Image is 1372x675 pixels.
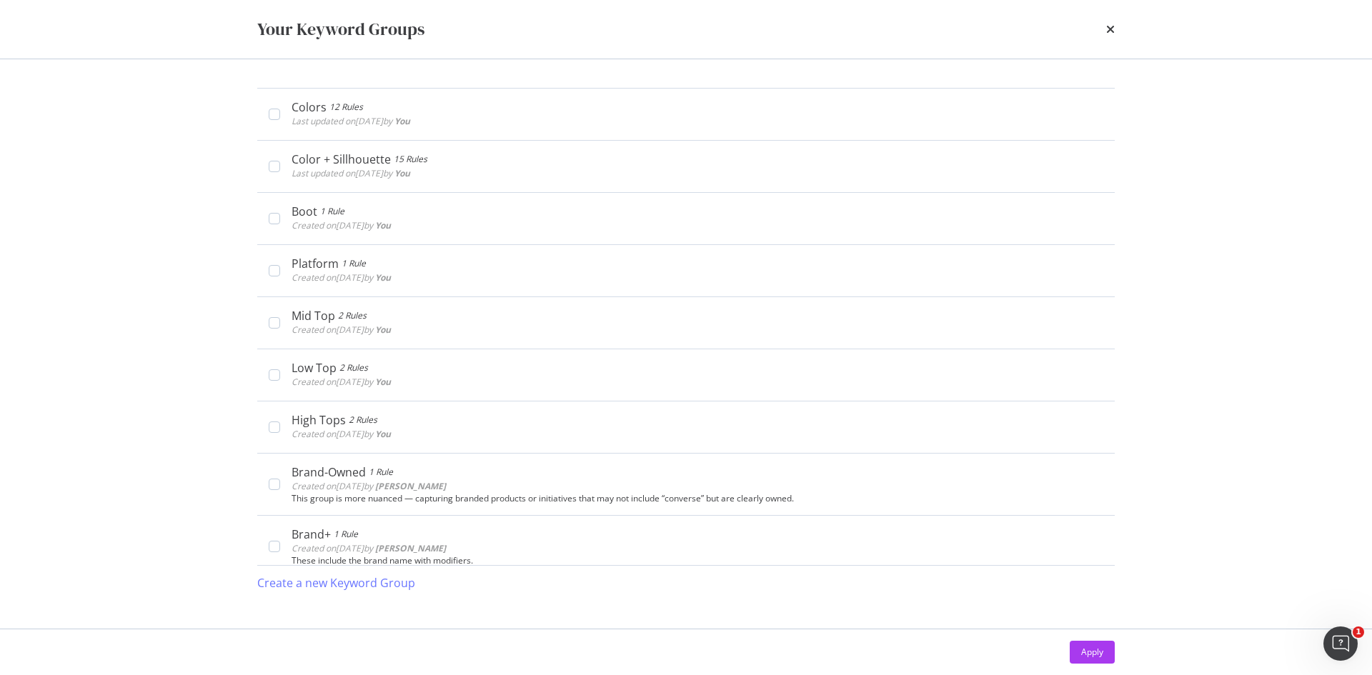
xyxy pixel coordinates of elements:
span: Created on [DATE] by [292,324,391,336]
div: Create a new Keyword Group [257,575,415,591]
span: Created on [DATE] by [292,271,391,284]
button: Create a new Keyword Group [257,566,415,600]
div: Color + Sillhouette [292,152,391,166]
b: You [375,219,391,231]
b: You [375,271,391,284]
div: 1 Rule [334,527,358,541]
div: 2 Rules [349,413,377,427]
b: [PERSON_NAME] [375,480,446,492]
div: Brand+ [292,527,331,541]
div: Brand-Owned [292,465,366,479]
b: You [375,324,391,336]
div: 1 Rule [320,204,344,219]
span: Created on [DATE] by [292,219,391,231]
span: Last updated on [DATE] by [292,115,410,127]
b: You [394,115,410,127]
button: Apply [1070,641,1115,664]
b: You [375,376,391,388]
iframe: Intercom live chat [1323,626,1358,661]
span: Created on [DATE] by [292,428,391,440]
div: Low Top [292,361,337,375]
div: These include the brand name with modifiers. [292,556,1103,566]
span: Last updated on [DATE] by [292,167,410,179]
div: Boot [292,204,317,219]
span: Created on [DATE] by [292,480,446,492]
div: 2 Rules [338,309,367,323]
div: Your Keyword Groups [257,17,424,41]
div: 1 Rule [369,465,393,479]
div: times [1106,17,1115,41]
div: High Tops [292,413,346,427]
div: Colors [292,100,327,114]
div: 12 Rules [329,100,363,114]
span: Created on [DATE] by [292,376,391,388]
div: This group is more nuanced — capturing branded products or initiatives that may not include “conv... [292,494,1103,504]
div: 15 Rules [394,152,427,166]
div: 1 Rule [342,256,366,271]
b: You [375,428,391,440]
span: Created on [DATE] by [292,542,446,554]
span: 1 [1353,626,1364,638]
b: You [394,167,410,179]
div: Platform [292,256,339,271]
div: Apply [1081,646,1103,658]
div: 2 Rules [339,361,368,375]
b: [PERSON_NAME] [375,542,446,554]
div: Mid Top [292,309,335,323]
